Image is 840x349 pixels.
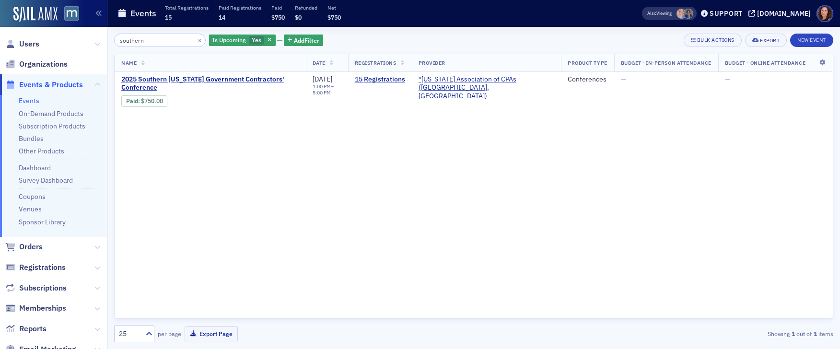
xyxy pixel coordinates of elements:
span: Budget - Online Attendance [725,59,806,66]
a: Organizations [5,59,68,70]
div: Also [647,10,656,16]
p: Paid [271,4,285,11]
a: Bundles [19,134,44,143]
span: $750 [327,13,341,21]
p: Total Registrations [165,4,209,11]
a: Memberships [5,303,66,314]
span: Name [121,59,137,66]
span: — [621,75,626,83]
span: 2025 Southern Maryland Government Contractors' Conference [121,75,299,92]
span: 15 [165,13,172,21]
a: Dashboard [19,163,51,172]
a: On-Demand Products [19,109,83,118]
span: $750 [271,13,285,21]
a: Subscriptions [5,283,67,293]
a: Users [5,39,39,49]
a: New Event [790,35,833,44]
h1: Events [130,8,156,19]
img: SailAMX [13,7,58,22]
button: AddFilter [284,35,323,47]
p: Refunded [295,4,317,11]
span: Orders [19,242,43,252]
span: — [725,75,730,83]
a: Reports [5,324,47,334]
a: Coupons [19,192,46,201]
span: : [126,97,141,105]
span: Budget - In-Person Attendance [621,59,712,66]
div: Bulk Actions [697,37,735,43]
span: Registrations [19,262,66,273]
span: Memberships [19,303,66,314]
a: Sponsor Library [19,218,66,226]
span: 14 [219,13,225,21]
a: Subscription Products [19,122,85,130]
span: $750.00 [141,97,163,105]
span: [DATE] [313,75,332,83]
span: $0 [295,13,302,21]
button: Export Page [185,326,238,341]
button: [DOMAIN_NAME] [748,10,814,17]
span: Users [19,39,39,49]
span: Registrations [355,59,397,66]
a: *[US_STATE] Association of CPAs ([GEOGRAPHIC_DATA], [GEOGRAPHIC_DATA]) [419,75,555,101]
span: Add Filter [294,36,319,45]
a: Other Products [19,147,64,155]
span: Reports [19,324,47,334]
span: Provider [419,59,445,66]
span: Is Upcoming [212,36,246,44]
div: Export [760,38,780,43]
div: 25 [119,329,140,339]
a: Registrations [5,262,66,273]
a: Events [19,96,39,105]
a: Events & Products [5,80,83,90]
div: Yes [209,35,276,47]
span: Product Type [568,59,607,66]
span: Events & Products [19,80,83,90]
p: Net [327,4,341,11]
label: per page [158,329,181,338]
a: Paid [126,97,138,105]
input: Search… [114,34,206,47]
a: 2025 Southern [US_STATE] Government Contractors' Conference [121,75,299,92]
span: *Maryland Association of CPAs (Timonium, MD) [419,75,555,101]
button: New Event [790,34,833,47]
span: Viewing [647,10,672,17]
span: Dee Sullivan [677,9,687,19]
span: Chris Dougherty [683,9,693,19]
strong: 1 [790,329,796,338]
p: Paid Registrations [219,4,261,11]
a: Orders [5,242,43,252]
img: SailAMX [64,6,79,21]
time: 1:00 PM [313,83,331,90]
a: Venues [19,205,42,213]
div: Support [710,9,743,18]
div: [DOMAIN_NAME] [757,9,811,18]
button: × [196,35,204,44]
span: Profile [817,5,833,22]
span: Yes [252,36,261,44]
div: Conferences [568,75,607,84]
div: – [313,83,341,96]
strong: 1 [812,329,818,338]
a: Survey Dashboard [19,176,73,185]
span: Date [313,59,326,66]
button: Bulk Actions [684,34,742,47]
span: Subscriptions [19,283,67,293]
span: Organizations [19,59,68,70]
div: Showing out of items [600,329,833,338]
div: Paid: 15 - $75000 [121,95,167,107]
a: View Homepage [58,6,79,23]
time: 5:00 PM [313,89,331,96]
a: 15 Registrations [355,75,405,84]
button: Export [745,34,787,47]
